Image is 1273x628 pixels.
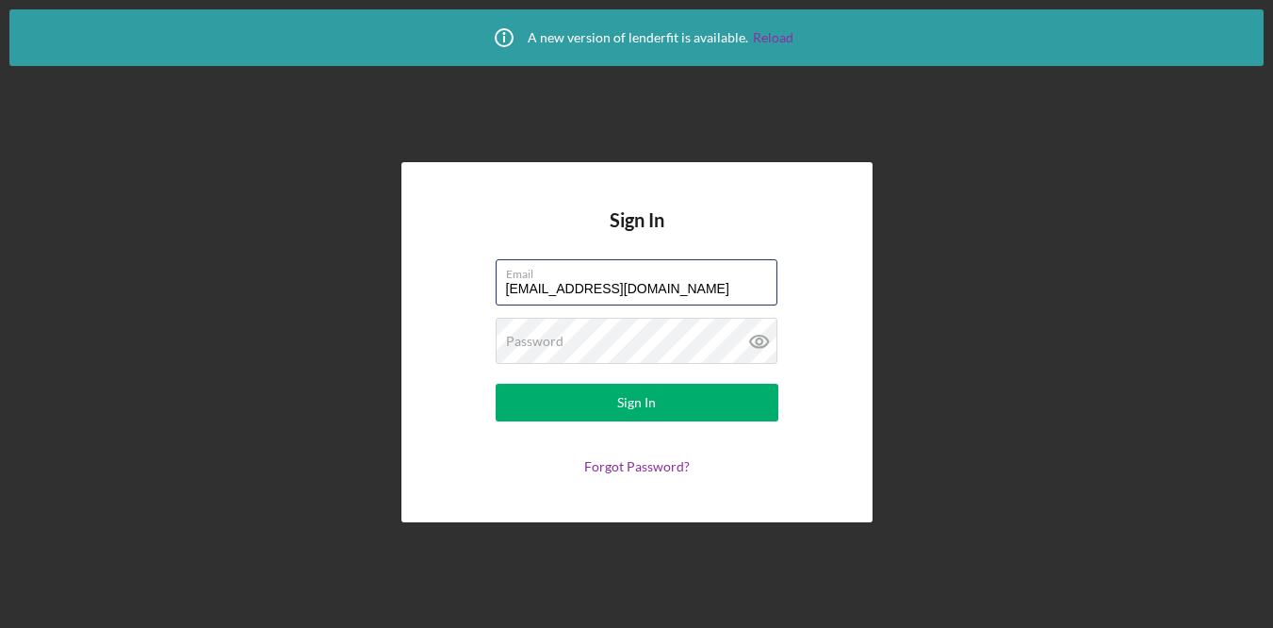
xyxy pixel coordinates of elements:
h4: Sign In [610,209,664,259]
label: Password [506,334,563,349]
div: A new version of lenderfit is available. [481,14,793,61]
label: Email [506,260,777,281]
div: Sign In [617,384,656,421]
button: Sign In [496,384,778,421]
a: Reload [753,30,793,45]
a: Forgot Password? [584,458,690,474]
